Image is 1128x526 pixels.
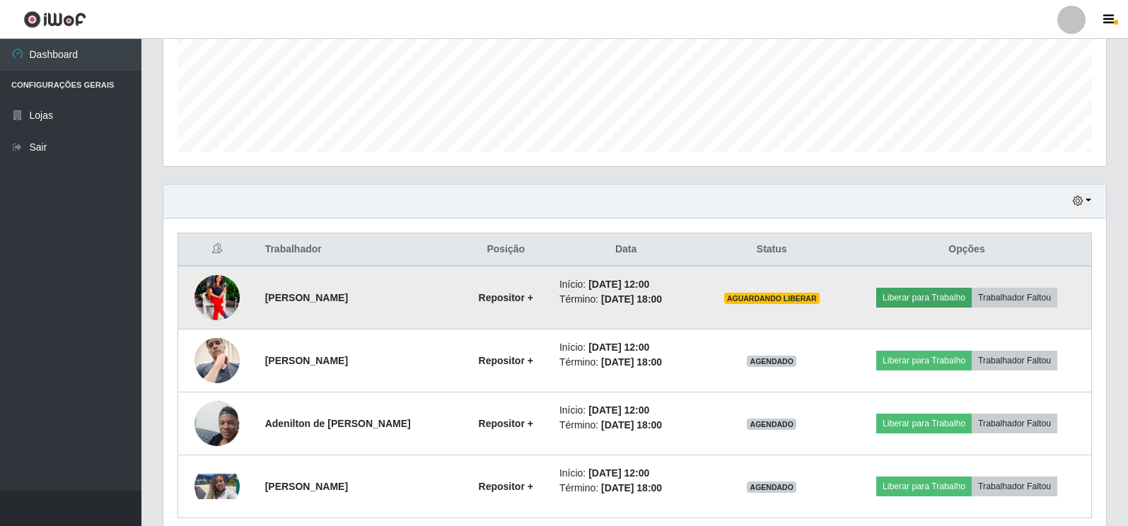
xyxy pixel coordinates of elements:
[876,477,972,496] button: Liberar para Trabalho
[194,383,240,464] img: 1754777650338.jpeg
[972,414,1057,433] button: Trabalhador Faltou
[601,293,662,305] time: [DATE] 18:00
[588,404,649,416] time: [DATE] 12:00
[588,279,649,290] time: [DATE] 12:00
[842,233,1092,267] th: Opções
[194,330,240,391] img: 1753206575991.jpeg
[601,356,662,368] time: [DATE] 18:00
[479,481,533,492] strong: Repositor +
[601,482,662,493] time: [DATE] 18:00
[23,11,86,28] img: CoreUI Logo
[559,277,692,292] li: Início:
[265,292,348,303] strong: [PERSON_NAME]
[551,233,701,267] th: Data
[747,419,796,430] span: AGENDADO
[461,233,551,267] th: Posição
[194,474,240,499] img: 1755124517272.jpeg
[194,269,240,326] img: 1751311767272.jpeg
[972,351,1057,370] button: Trabalhador Faltou
[747,481,796,493] span: AGENDADO
[724,293,820,304] span: AGUARDANDO LIBERAR
[559,403,692,418] li: Início:
[559,355,692,370] li: Término:
[601,419,662,431] time: [DATE] 18:00
[559,340,692,355] li: Início:
[257,233,461,267] th: Trabalhador
[972,477,1057,496] button: Trabalhador Faltou
[559,292,692,307] li: Término:
[265,418,411,429] strong: Adenilton de [PERSON_NAME]
[876,351,972,370] button: Liberar para Trabalho
[559,418,692,433] li: Término:
[559,481,692,496] li: Término:
[972,288,1057,308] button: Trabalhador Faltou
[876,288,972,308] button: Liberar para Trabalho
[479,355,533,366] strong: Repositor +
[747,356,796,367] span: AGENDADO
[559,466,692,481] li: Início:
[479,418,533,429] strong: Repositor +
[876,414,972,433] button: Liberar para Trabalho
[701,233,842,267] th: Status
[265,481,348,492] strong: [PERSON_NAME]
[265,355,348,366] strong: [PERSON_NAME]
[588,467,649,479] time: [DATE] 12:00
[588,341,649,353] time: [DATE] 12:00
[479,292,533,303] strong: Repositor +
